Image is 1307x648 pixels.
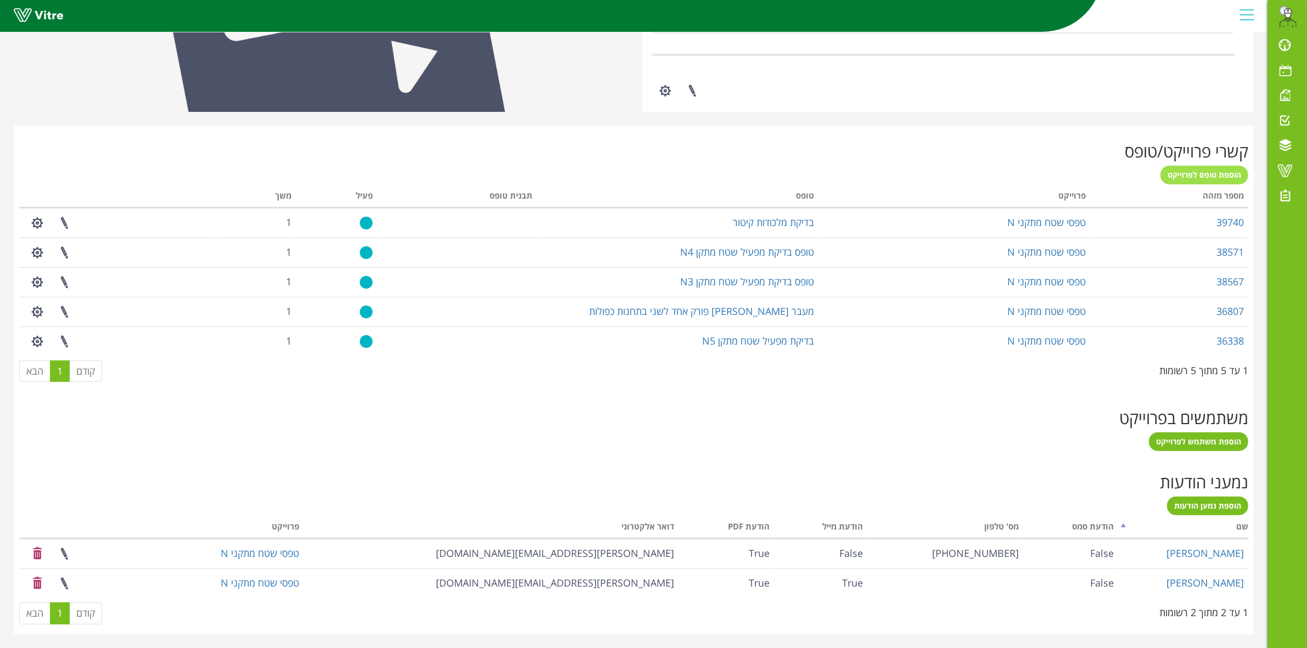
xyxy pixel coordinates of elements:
[50,360,70,382] a: 1
[1023,539,1119,568] td: False
[1216,275,1244,288] a: 38567
[681,275,815,288] a: טופס בדיקת מפעיל שטח מתקן N3
[19,473,1248,491] h2: נמעני הודעות
[19,142,1248,160] h2: קשרי פרוייקט/טופס
[360,275,373,289] img: yes
[774,568,868,598] td: True
[1216,334,1244,347] a: 36338
[1277,5,1299,27] img: da32df7d-b9e3-429d-8c5c-2e32c797c474.png
[774,539,868,568] td: False
[1008,305,1086,318] a: טפסי שטח מתקני N
[678,568,774,598] td: True
[1118,518,1248,539] th: שם: activate to sort column descending
[360,246,373,260] img: yes
[1156,436,1241,447] span: הוספת משתמש לפרוייקט
[216,267,296,297] td: 1
[360,216,373,230] img: yes
[69,602,102,624] a: קודם
[819,187,1091,208] th: פרוייקט
[216,238,296,267] td: 1
[304,568,678,598] td: [PERSON_NAME][EMAIL_ADDRESS][DOMAIN_NAME]
[1216,216,1244,229] a: 39740
[304,539,678,568] td: [PERSON_NAME][EMAIL_ADDRESS][DOMAIN_NAME]
[1159,601,1248,620] div: 1 עד 2 מתוך 2 רשומות
[867,539,1023,568] td: [PHONE_NUMBER]
[590,305,815,318] a: מעבר [PERSON_NAME] פורק אחד לשני בתחנות כפולות
[1167,497,1248,515] a: הוספת נמען הודעות
[216,187,296,208] th: משך
[703,334,815,347] a: בדיקת מפעיל שטח מתקן N5
[678,518,774,539] th: הודעת PDF
[678,539,774,568] td: True
[1008,275,1086,288] a: טפסי שטח מתקני N
[50,602,70,624] a: 1
[139,518,304,539] th: פרוייקט
[1166,576,1244,589] a: [PERSON_NAME]
[304,518,678,539] th: דואר אלקטרוני
[1168,170,1241,180] span: הוספת טופס לפרוייקט
[1160,166,1248,184] a: הוספת טופס לפרוייקט
[1023,518,1119,539] th: הודעת סמס
[1008,334,1086,347] a: טפסי שטח מתקני N
[360,335,373,348] img: yes
[774,518,868,539] th: הודעת מייל
[867,518,1023,539] th: מס' טלפון
[221,576,299,589] a: טפסי שטח מתקני N
[69,360,102,382] a: קודם
[1023,568,1119,598] td: False
[19,602,51,624] a: הבא
[216,297,296,326] td: 1
[1008,245,1086,258] a: טפסי שטח מתקני N
[377,187,537,208] th: תבנית טופס
[360,305,373,319] img: yes
[1091,187,1248,208] th: מספר מזהה
[1216,245,1244,258] a: 38571
[19,409,1248,427] h2: משתמשים בפרוייקט
[1008,216,1086,229] a: טפסי שטח מתקני N
[296,187,377,208] th: פעיל
[1216,305,1244,318] a: 36807
[681,245,815,258] a: טופס בדיקת מפעיל שטח מתקן N4
[1149,432,1248,451] a: הוספת משתמש לפרוייקט
[733,216,815,229] a: בדיקת מלכודות קיטור
[1159,359,1248,378] div: 1 עד 5 מתוך 5 רשומות
[537,187,818,208] th: טופס
[216,208,296,238] td: 1
[221,546,299,560] a: טפסי שטח מתקני N
[1166,546,1244,560] a: [PERSON_NAME]
[1174,500,1241,511] span: הוספת נמען הודעות
[19,360,51,382] a: הבא
[216,326,296,356] td: 1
